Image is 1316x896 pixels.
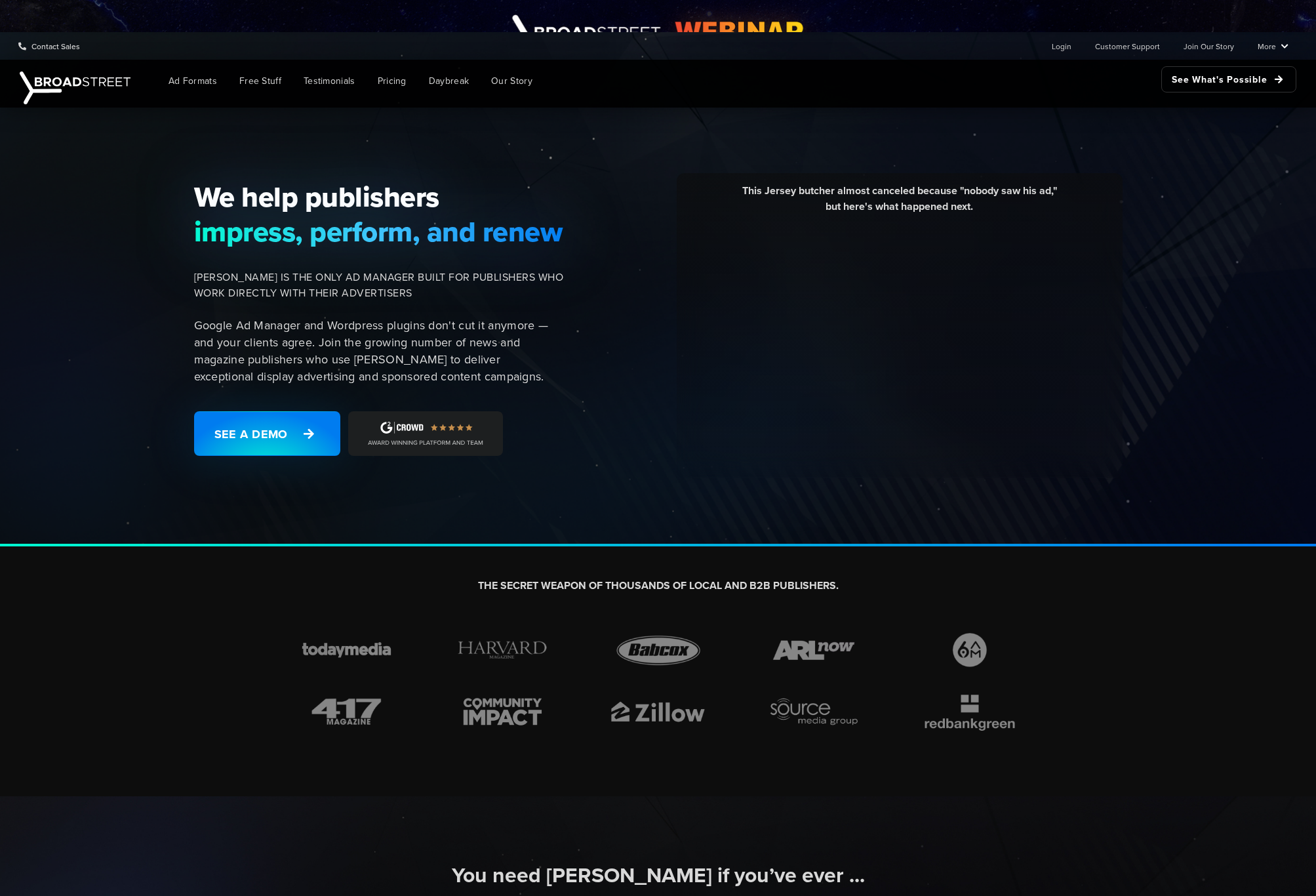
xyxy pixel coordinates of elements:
img: brand-icon [292,691,401,732]
a: Join Our Story [1184,33,1234,59]
img: brand-icon [448,630,557,670]
span: Ad Formats [169,74,217,88]
a: See What's Possible [1161,66,1296,92]
a: Customer Support [1095,33,1160,59]
span: We help publishers [194,180,564,214]
nav: Main [138,60,1296,102]
a: See a Demo [194,411,340,456]
img: brand-icon [915,691,1024,732]
img: brand-icon [292,630,401,670]
a: More [1258,33,1288,59]
img: brand-icon [915,630,1024,670]
img: brand-icon [604,691,713,732]
a: Testimonials [294,66,365,96]
a: Ad Formats [159,66,227,96]
img: Broadstreet | The Ad Manager for Small Publishers [20,71,130,104]
div: This Jersey butcher almost canceled because "nobody saw his ad," but here's what happened next. [687,183,1113,224]
span: Testimonials [304,74,355,88]
img: brand-icon [604,630,713,670]
a: Daybreak [419,66,479,96]
span: Pricing [378,74,407,88]
a: Contact Sales [18,33,80,59]
span: [PERSON_NAME] IS THE ONLY AD MANAGER BUILT FOR PUBLISHERS WHO WORK DIRECTLY WITH THEIR ADVERTISERS [194,270,564,301]
a: Login [1052,33,1071,59]
span: impress, perform, and renew [194,214,564,249]
a: Pricing [368,66,416,96]
p: Google Ad Manager and Wordpress plugins don't cut it anymore — and your clients agree. Join the g... [194,317,564,385]
img: brand-icon [759,630,868,670]
h2: You need [PERSON_NAME] if you’ve ever ... [292,862,1024,889]
img: brand-icon [759,691,868,732]
span: Our Story [491,74,532,88]
h2: THE SECRET WEAPON OF THOUSANDS OF LOCAL AND B2B PUBLISHERS. [292,579,1024,593]
span: Daybreak [429,74,469,88]
iframe: YouTube video player [687,224,1113,464]
img: brand-icon [448,691,557,732]
a: Our Story [481,66,542,96]
a: Free Stuff [229,66,291,96]
span: Free Stuff [239,74,281,88]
